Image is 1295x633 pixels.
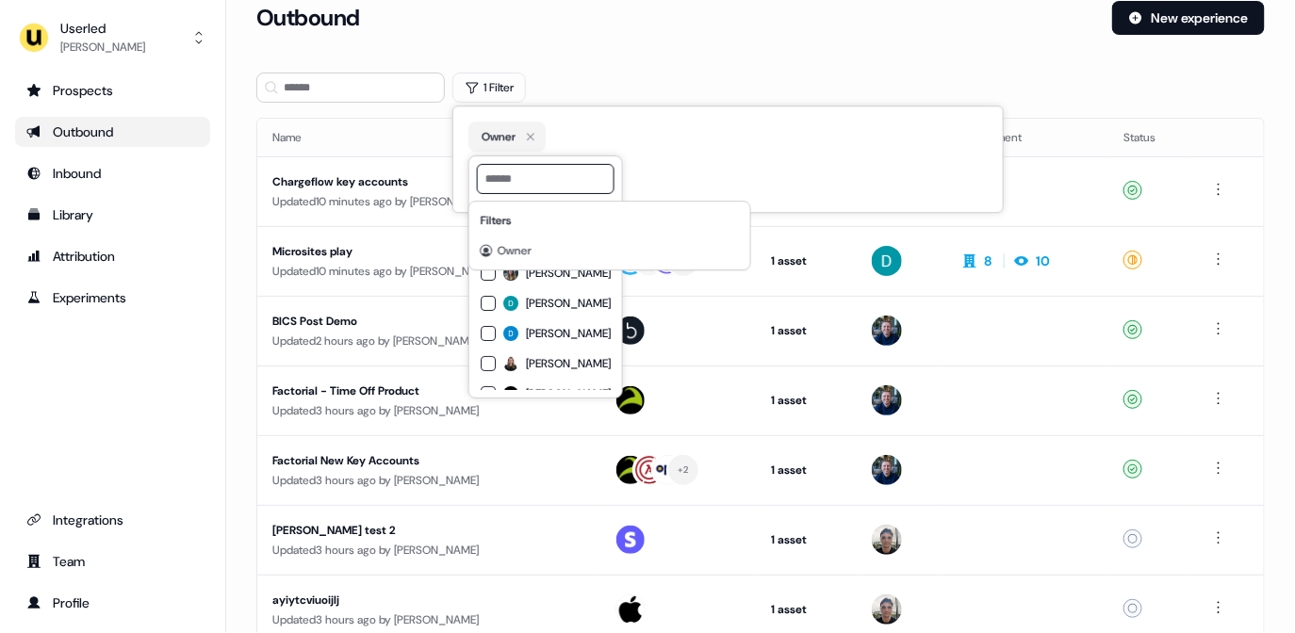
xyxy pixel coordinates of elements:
div: Chargeflow key accounts [272,172,583,191]
img: James [872,385,902,415]
span: [PERSON_NAME] [526,326,611,341]
div: 1 asset [771,461,842,479]
span: [PERSON_NAME] [526,356,611,371]
a: Go to outbound experience [15,117,210,147]
div: 1 asset [771,600,842,619]
div: Microsites play [272,242,583,261]
div: 1 asset [771,530,842,549]
div: Userled [60,19,145,38]
div: Factorial New Key Accounts [272,451,583,470]
a: Go to profile [15,588,210,618]
div: Attribution [26,247,199,266]
a: Go to templates [15,200,210,230]
div: 10 [1037,252,1051,270]
div: Team [26,552,199,571]
div: [PERSON_NAME] test 2 [272,521,583,540]
div: ayiytcviuoijlj [272,591,583,609]
img: James [872,455,902,485]
div: Outbound [26,122,199,141]
div: Updated 3 hours ago by [PERSON_NAME] [272,401,583,420]
div: Updated 3 hours ago by [PERSON_NAME] [272,471,583,490]
img: member avatar [503,356,518,371]
div: Inbound [26,164,199,183]
a: Go to prospects [15,75,210,105]
span: [PERSON_NAME] [526,386,611,401]
div: Integrations [26,511,199,529]
a: Go to integrations [15,505,210,535]
div: 1 asset [771,252,842,270]
a: Go to experiments [15,283,210,313]
th: Status [1108,119,1192,156]
span: Owner [498,243,532,258]
img: Ryan [872,525,902,555]
div: Profile [26,593,199,612]
div: Add Filter [468,201,751,270]
a: Go to team [15,546,210,576]
th: Engagement [943,119,1109,156]
div: [PERSON_NAME] [60,38,145,57]
img: member avatar [503,386,518,401]
h3: Outbound [256,4,360,32]
img: member avatar [503,296,518,311]
button: 1 Filter [452,73,526,103]
img: Ryan [872,594,902,625]
img: David [872,246,902,276]
div: Factorial - Time Off Product [272,381,583,400]
div: Library [26,205,199,224]
img: member avatar [503,266,518,281]
span: [PERSON_NAME] [526,266,611,281]
th: Name [257,119,598,156]
button: New experience [1112,1,1265,35]
div: 1 asset [771,391,842,410]
div: Updated 3 hours ago by [PERSON_NAME] [272,610,583,629]
span: [PERSON_NAME] [526,296,611,311]
div: BICS Post Demo [272,312,583,331]
div: Updated 10 minutes ago by [PERSON_NAME] [272,262,583,281]
div: Prospects [26,81,199,100]
img: member avatar [503,326,518,341]
div: 1 asset [771,321,842,340]
div: Filters [473,205,746,235]
div: Updated 3 hours ago by [PERSON_NAME] [272,541,583,560]
a: Go to Inbound [15,158,210,188]
div: + 2 [678,462,689,479]
div: Updated 2 hours ago by [PERSON_NAME] [272,332,583,350]
div: Updated 10 minutes ago by [PERSON_NAME] [272,192,583,211]
div: Experiments [26,288,199,307]
div: 8 [985,252,992,270]
a: Go to attribution [15,241,210,271]
img: James [872,316,902,346]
